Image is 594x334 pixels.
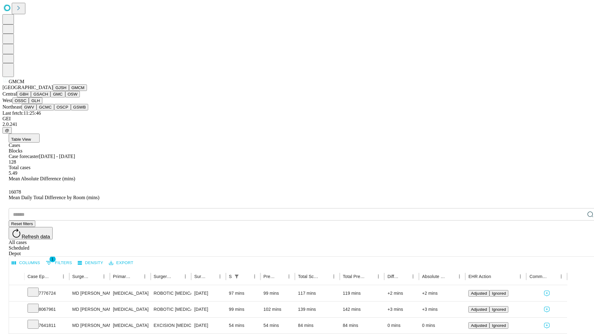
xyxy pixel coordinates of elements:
[264,302,292,317] div: 102 mins
[9,189,21,195] span: 16078
[194,285,223,301] div: [DATE]
[400,272,409,281] button: Sort
[113,285,147,301] div: [MEDICAL_DATA]
[76,258,105,268] button: Density
[264,274,276,279] div: Predicted In Room Duration
[343,318,381,333] div: 84 mins
[492,323,506,328] span: Ignored
[446,272,455,281] button: Sort
[9,170,17,176] span: 5.49
[468,322,489,329] button: Adjusted
[2,104,22,109] span: Northeast
[374,272,383,281] button: Menu
[216,272,224,281] button: Menu
[107,258,135,268] button: Export
[276,272,285,281] button: Sort
[2,85,53,90] span: [GEOGRAPHIC_DATA]
[28,285,66,301] div: 7776724
[9,165,30,170] span: Total cases
[229,302,257,317] div: 99 mins
[9,154,39,159] span: Case forecaster
[343,274,365,279] div: Total Predicted Duration
[154,274,172,279] div: Surgery Name
[365,272,374,281] button: Sort
[298,318,337,333] div: 84 mins
[492,272,500,281] button: Sort
[12,320,21,331] button: Expand
[22,234,50,239] span: Refresh data
[468,290,489,297] button: Adjusted
[113,302,147,317] div: [MEDICAL_DATA]
[12,97,29,104] button: OSSC
[229,285,257,301] div: 97 mins
[242,272,250,281] button: Sort
[154,302,188,317] div: ROBOTIC [MEDICAL_DATA]
[455,272,464,281] button: Menu
[28,302,66,317] div: 8067961
[387,274,399,279] div: Difference
[9,159,16,165] span: 128
[154,318,188,333] div: EXCISION [MEDICAL_DATA] LESION EXCEPT [MEDICAL_DATA] TRUNK ETC 2.1 TO 3.0CM
[59,272,68,281] button: Menu
[44,258,74,268] button: Show filters
[11,221,33,226] span: Reset filters
[471,323,487,328] span: Adjusted
[422,285,462,301] div: +2 mins
[9,134,40,143] button: Table View
[489,306,508,313] button: Ignored
[181,272,190,281] button: Menu
[39,154,75,159] span: [DATE] - [DATE]
[72,318,107,333] div: MD [PERSON_NAME] [PERSON_NAME] Md
[9,176,75,181] span: Mean Absolute Difference (mins)
[113,318,147,333] div: [MEDICAL_DATA]
[232,272,241,281] div: 1 active filter
[132,272,140,281] button: Sort
[548,272,557,281] button: Sort
[329,272,338,281] button: Menu
[91,272,100,281] button: Sort
[2,116,592,122] div: GEI
[343,285,381,301] div: 119 mins
[54,104,71,110] button: OSCP
[557,272,566,281] button: Menu
[50,272,59,281] button: Sort
[207,272,216,281] button: Sort
[285,272,293,281] button: Menu
[2,122,592,127] div: 2.0.241
[229,318,257,333] div: 54 mins
[298,285,337,301] div: 117 mins
[9,227,53,239] button: Refresh data
[28,318,66,333] div: 7641811
[343,302,381,317] div: 142 mins
[409,272,417,281] button: Menu
[28,274,50,279] div: Case Epic Id
[172,272,181,281] button: Sort
[72,302,107,317] div: MD [PERSON_NAME] [PERSON_NAME] Md
[298,302,337,317] div: 139 mins
[2,127,12,134] button: @
[69,84,87,91] button: GMCM
[194,274,206,279] div: Surgery Date
[489,322,508,329] button: Ignored
[2,98,12,103] span: West
[264,318,292,333] div: 54 mins
[140,272,149,281] button: Menu
[9,79,24,84] span: GMCM
[65,91,80,97] button: OSW
[72,285,107,301] div: MD [PERSON_NAME] [PERSON_NAME] Md
[100,272,108,281] button: Menu
[154,285,188,301] div: ROBOTIC [MEDICAL_DATA]
[2,110,41,116] span: Last fetch: 11:25:46
[9,195,99,200] span: Mean Daily Total Difference by Room (mins)
[321,272,329,281] button: Sort
[471,307,487,312] span: Adjusted
[9,221,35,227] button: Reset filters
[12,304,21,315] button: Expand
[264,285,292,301] div: 99 mins
[194,302,223,317] div: [DATE]
[250,272,259,281] button: Menu
[232,272,241,281] button: Show filters
[471,291,487,296] span: Adjusted
[422,274,446,279] div: Absolute Difference
[11,137,31,142] span: Table View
